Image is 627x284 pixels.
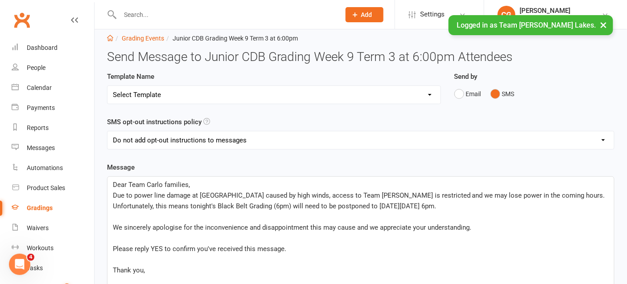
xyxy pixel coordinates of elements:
label: Template Name [107,71,154,82]
div: CG [498,6,516,24]
div: People [27,64,45,71]
a: Grading Events [122,35,164,42]
a: Messages [12,138,94,158]
a: Product Sales [12,178,94,198]
a: People [12,58,94,78]
button: Add [346,7,384,22]
a: Gradings [12,198,94,218]
span: Due to power line damage at [GEOGRAPHIC_DATA] caused by high winds, access to Team [PERSON_NAME] ... [113,191,607,210]
span: Logged in as Team [PERSON_NAME] Lakes. [457,21,596,29]
button: SMS [491,85,515,102]
div: Reports [27,124,49,131]
button: × [596,15,612,34]
a: Waivers [12,218,94,238]
a: Tasks [12,258,94,278]
div: Product Sales [27,184,65,191]
iframe: Intercom live chat [9,254,30,275]
div: Messages [27,144,55,151]
a: Workouts [12,238,94,258]
li: Junior CDB Grading Week 9 Term 3 at 6:00pm [164,33,298,43]
label: SMS opt-out instructions policy [107,117,202,127]
div: Tasks [27,264,43,272]
a: Calendar [12,78,94,98]
div: Calendar [27,84,52,91]
span: Settings [420,4,445,24]
a: Clubworx [11,9,33,31]
a: Payments [12,98,94,118]
div: Workouts [27,244,54,252]
span: Add [361,11,372,18]
span: Please reply YES to confirm you've received this message. [113,245,286,253]
div: Automations [27,164,63,171]
a: Reports [12,118,94,138]
span: Dear Team Carlo families, [113,181,190,189]
span: 4 [27,254,34,261]
input: Search... [117,8,334,21]
label: Send by [454,71,478,82]
span: Thank you, [113,266,145,274]
div: Team [PERSON_NAME] Lakes [520,15,602,23]
div: Payments [27,104,55,111]
h3: Send Message to Junior CDB Grading Week 9 Term 3 at 6:00pm Attendees [107,50,615,64]
div: Waivers [27,224,49,231]
a: Dashboard [12,38,94,58]
div: Dashboard [27,44,58,51]
a: Automations [12,158,94,178]
span: We sincerely apologise for the inconvenience and disappointment this may cause and we appreciate ... [113,223,471,231]
div: Gradings [27,204,53,211]
button: Email [454,85,481,102]
label: Message [107,162,135,173]
div: [PERSON_NAME] [520,7,602,15]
